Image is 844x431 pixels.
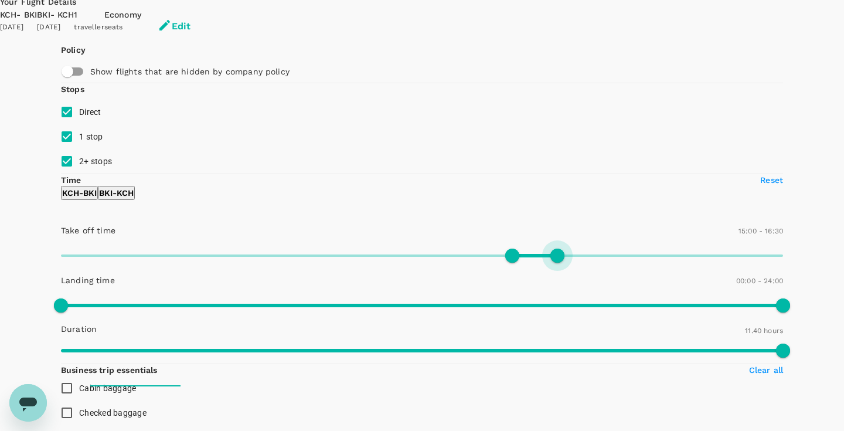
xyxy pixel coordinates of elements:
[79,132,103,141] span: 1 stop
[61,274,115,286] p: Landing time
[61,365,158,375] strong: Business trip essentials
[104,9,141,22] div: Economy
[74,22,104,33] div: traveller
[61,225,115,236] p: Take off time
[9,384,47,422] iframe: Button to launch messaging window
[79,107,101,117] span: Direct
[90,66,662,77] p: Show flights that are hidden by company policy
[61,44,117,56] p: Policy
[79,157,112,166] span: 2+ stops
[141,9,207,44] button: Edit
[62,187,97,199] p: KCH - BKI
[61,174,81,186] p: Time
[749,364,783,376] p: Clear all
[104,22,141,33] div: seats
[99,187,134,199] p: BKI - KCH
[79,408,147,418] span: Checked baggage
[79,384,136,393] span: Cabin baggage
[37,9,74,22] div: BKI - KCH
[37,22,74,33] div: [DATE]
[736,277,783,285] span: 00:00 - 24:00
[74,9,104,22] div: 1
[61,323,97,335] p: Duration
[760,174,783,186] p: Reset
[61,84,84,94] strong: Stops
[745,327,783,335] span: 11.40 hours
[738,227,783,235] span: 15:00 - 16:30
